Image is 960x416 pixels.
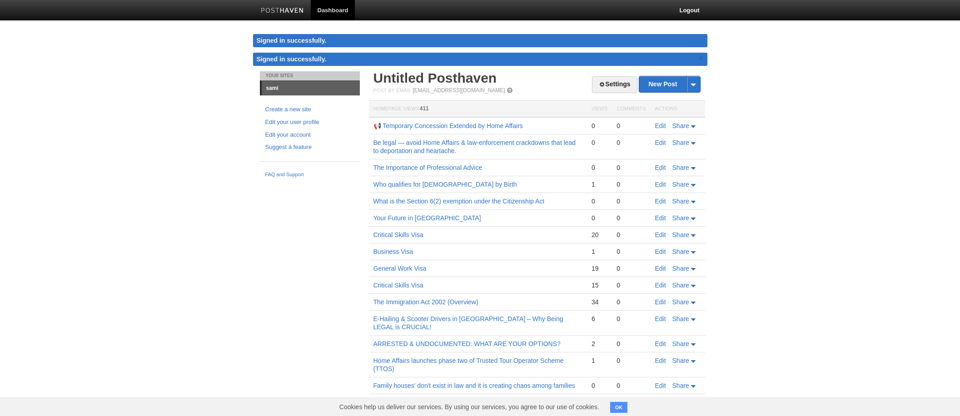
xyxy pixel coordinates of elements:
[592,357,607,365] div: 1
[655,122,666,129] a: Edit
[617,248,646,256] div: 0
[617,357,646,365] div: 0
[592,163,607,172] div: 0
[655,248,666,255] a: Edit
[373,231,423,238] a: Critical Skills Visa
[655,164,666,171] a: Edit
[655,340,666,347] a: Edit
[373,214,481,222] a: Your Future in [GEOGRAPHIC_DATA]
[592,139,607,147] div: 0
[592,214,607,222] div: 0
[651,101,705,118] th: Actions
[672,181,689,188] span: Share
[373,357,564,372] a: Home Affairs launches phase two of Trusted Tour Operator Scheme (TTOS)
[617,214,646,222] div: 0
[655,139,666,146] a: Edit
[592,231,607,239] div: 20
[261,8,304,15] img: Posthaven-bar
[672,231,689,238] span: Share
[373,70,497,85] a: Untitled Posthaven
[617,197,646,205] div: 0
[655,181,666,188] a: Edit
[672,122,689,129] span: Share
[617,381,646,390] div: 0
[655,298,666,306] a: Edit
[373,88,411,93] span: Post by Email
[672,265,689,272] span: Share
[617,231,646,239] div: 0
[265,130,354,140] a: Edit your account
[672,248,689,255] span: Share
[592,76,637,93] a: Settings
[617,139,646,147] div: 0
[373,382,575,389] a: Family houses' don't exist in law and it is creating chaos among families
[265,118,354,127] a: Edit your user profile
[672,282,689,289] span: Share
[592,197,607,205] div: 0
[672,214,689,222] span: Share
[260,71,360,80] li: Your Sites
[265,143,354,152] a: Suggest a feature
[655,198,666,205] a: Edit
[330,398,608,416] span: Cookies help us deliver our services. By using our services, you agree to our use of cookies.
[592,340,607,348] div: 2
[265,171,354,179] a: FAQ and Support
[592,122,607,130] div: 0
[373,248,413,255] a: Business Visa
[373,164,482,171] a: The Importance of Professional Advice
[655,214,666,222] a: Edit
[610,402,628,413] button: OK
[592,264,607,272] div: 19
[672,139,689,146] span: Share
[262,81,360,95] a: sami
[592,180,607,188] div: 1
[672,357,689,364] span: Share
[373,315,563,331] a: E-Hailing & Scooter Drivers in [GEOGRAPHIC_DATA] – Why Being LEGAL is CRUCIAL!
[592,281,607,289] div: 15
[655,265,666,272] a: Edit
[617,298,646,306] div: 0
[373,139,576,154] a: Be legal — avoid Home Affairs & law-enforcement crackdowns that lead to deportation and heartache.
[617,281,646,289] div: 0
[617,340,646,348] div: 0
[672,298,689,306] span: Share
[617,163,646,172] div: 0
[617,180,646,188] div: 0
[265,105,354,114] a: Create a new site
[587,101,612,118] th: Views
[672,382,689,389] span: Share
[592,248,607,256] div: 1
[612,101,650,118] th: Comments
[257,55,327,63] span: Signed in successfully.
[420,105,429,112] span: 411
[617,122,646,130] div: 0
[672,164,689,171] span: Share
[413,87,505,94] a: [EMAIL_ADDRESS][DOMAIN_NAME]
[617,315,646,323] div: 0
[592,298,607,306] div: 34
[253,34,707,47] div: Signed in successfully.
[373,265,427,272] a: General Work Visa
[369,101,587,118] th: Homepage Views
[655,282,666,289] a: Edit
[373,181,517,188] a: Who qualifies for [DEMOGRAPHIC_DATA] by Birth
[655,315,666,322] a: Edit
[373,282,423,289] a: Critical Skills Visa
[697,53,705,64] a: ×
[373,340,561,347] a: ARRESTED & UNDOCUMENTED: WHAT ARE YOUR OPTIONS?
[639,76,700,92] a: New Post
[672,340,689,347] span: Share
[592,315,607,323] div: 6
[672,315,689,322] span: Share
[373,122,523,129] a: 📢 Temporary Concession Extended by Home Affairs
[617,264,646,272] div: 0
[373,198,545,205] a: What is the Section 6(2) exemption under the Citizenship Act
[655,231,666,238] a: Edit
[373,298,478,306] a: The Immigration Act 2002 (Overview)
[592,381,607,390] div: 0
[655,382,666,389] a: Edit
[655,357,666,364] a: Edit
[672,198,689,205] span: Share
